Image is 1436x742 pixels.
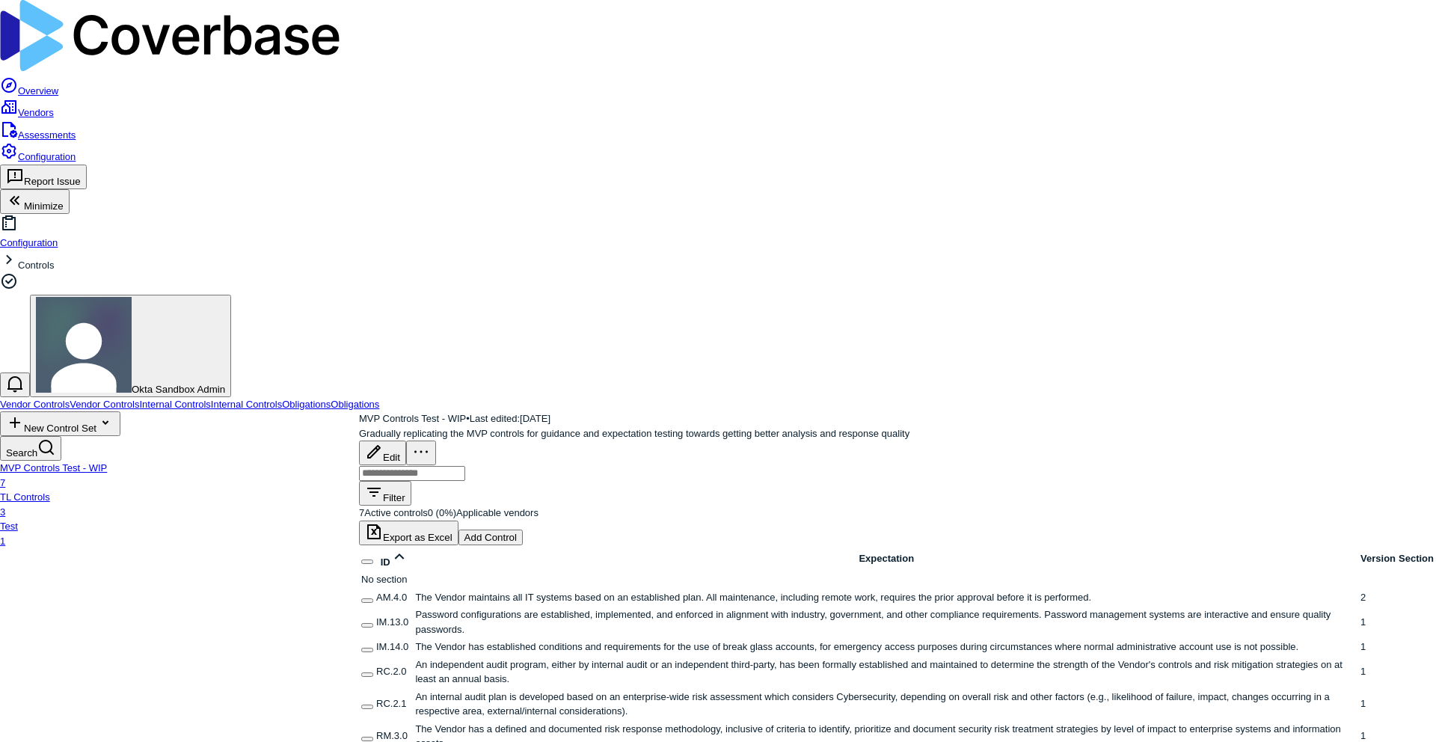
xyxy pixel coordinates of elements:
td: IM.13.0 [375,607,413,637]
span: Internal Controls [139,399,210,410]
button: Select RC.2.1 control [361,705,373,709]
td: IM.14.0 [375,639,413,655]
button: More actions [406,441,436,465]
button: Okta Sandbox Admin avatarOkta Sandbox Admin [30,295,231,397]
td: AM.4.0 [375,589,413,606]
label: Applicable vendors [428,507,538,518]
span: 0 (0%) [428,507,456,518]
div: No section [361,572,1434,587]
button: Edit [359,441,406,465]
div: The Vendor maintains all IT systems based on an established plan. All maintenance, including remo... [415,590,1357,605]
button: Select IM.13.0 control [361,623,373,628]
span: Internal Controls [211,399,282,410]
span: Search [6,447,37,459]
button: Add Control [458,530,523,545]
td: 1 [1360,689,1396,720]
div: An internal audit plan is developed based on an enterprise-wide risk assessment which considers C... [415,690,1357,719]
div: The Vendor has established conditions and requirements for the use of break glass accounts, for e... [415,640,1357,654]
button: Select IM.14.0 control [361,648,373,652]
div: ID [376,548,412,570]
span: Gradually replicating the MVP controls for guidance and expectation testing towards getting bette... [359,428,909,439]
button: Select RC.2.0 control [361,672,373,677]
button: Filter [359,481,411,506]
td: RC.2.1 [375,689,413,720]
div: Password configurations are established, implemented, and enforced in alignment with industry, go... [415,607,1357,637]
button: Select RM.3.0 control [361,737,373,741]
div: Expectation [415,551,1357,566]
span: Okta Sandbox Admin [132,384,225,395]
label: Active controls [359,507,428,518]
div: Section [1399,551,1434,566]
div: An independent audit program, either by internal audit or an independent third-party, has been fo... [415,657,1357,687]
span: Vendor Controls [70,399,139,410]
span: Obligations [331,399,379,410]
button: Export as Excel [359,521,458,545]
span: Last edited: [DATE] [470,413,550,424]
span: Obligations [282,399,331,410]
button: Select AM.4.0 control [361,598,373,603]
span: 7 [359,507,364,518]
td: 1 [1360,607,1396,637]
td: 1 [1360,657,1396,687]
span: • [466,413,470,424]
span: MVP Controls Test - WIP [359,413,466,424]
td: RC.2.0 [375,657,413,687]
td: 1 [1360,639,1396,655]
span: Controls [18,260,54,271]
div: Version [1360,551,1396,566]
img: Okta Sandbox Admin avatar [36,297,132,393]
span: Filter [383,492,405,503]
td: 2 [1360,589,1396,606]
